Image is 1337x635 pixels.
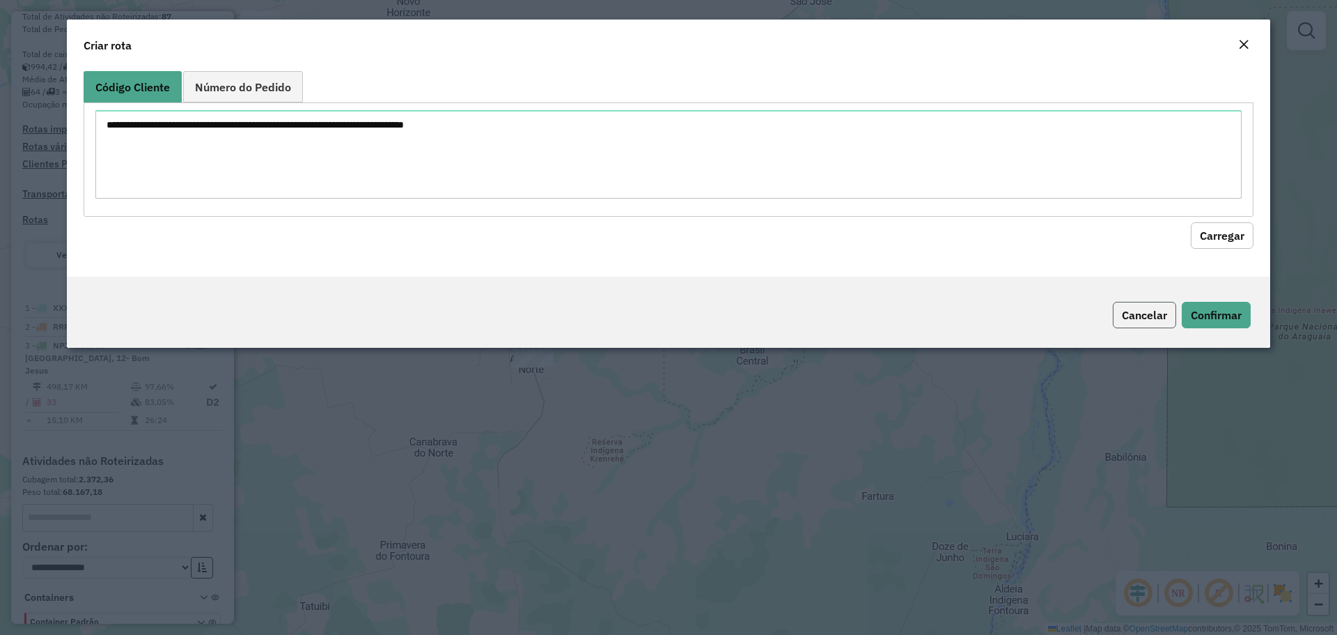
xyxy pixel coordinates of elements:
span: Código Cliente [95,82,170,93]
em: Fechar [1238,39,1249,50]
button: Close [1234,36,1253,54]
h4: Criar rota [84,37,132,54]
span: Número do Pedido [195,82,291,93]
button: Cancelar [1113,302,1176,328]
button: Confirmar [1182,302,1251,328]
button: Carregar [1191,222,1253,249]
